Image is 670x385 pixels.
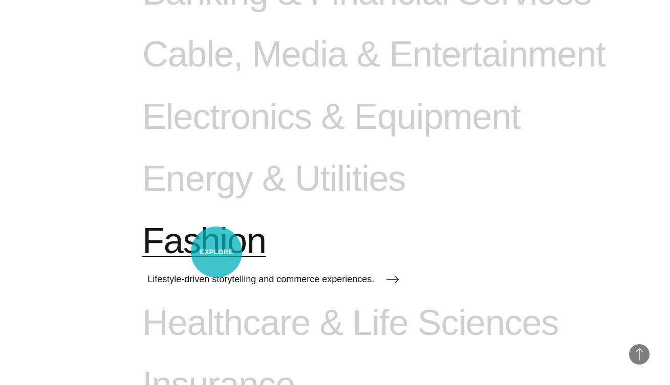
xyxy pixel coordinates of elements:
span: Healthcare & Life Sciences [142,302,558,344]
a: Fashion Lifestyle-driven storytelling and commerce experiences. [142,220,399,302]
span: Electronics & Equipment [142,96,520,138]
a: Healthcare & Life Sciences [142,302,558,365]
a: Energy & Utilities [142,158,405,220]
span: Cable, Media & Entertainment [142,34,605,76]
a: Electronics & Equipment [142,96,520,158]
span: Energy & Utilities [142,158,405,200]
button: Back to Top [629,344,650,365]
a: Cable, Media & Entertainment [142,34,605,96]
span: Fashion [142,220,266,262]
span: Lifestyle-driven storytelling and commerce experiences. [147,274,374,285]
